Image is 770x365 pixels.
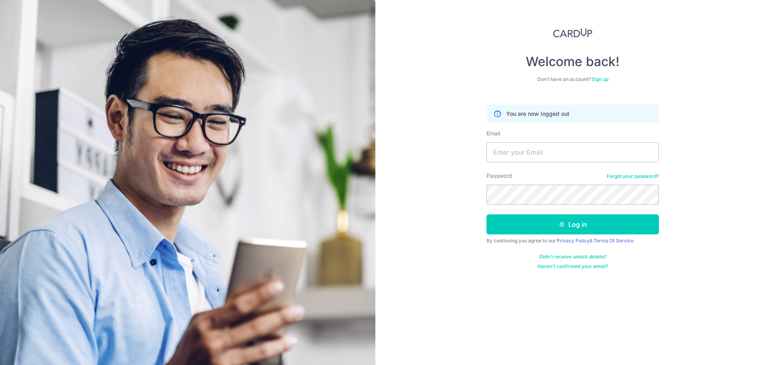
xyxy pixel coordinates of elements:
a: Privacy Policy [557,238,590,244]
h4: Welcome back! [486,54,659,70]
div: By continuing you agree to our & [486,238,659,244]
button: Log in [486,214,659,234]
a: Forgot your password? [607,173,659,179]
a: Sign up [592,76,608,82]
input: Enter your Email [486,142,659,162]
div: Don’t have an account? [486,76,659,83]
label: Password [486,172,512,180]
label: Email [486,129,500,137]
img: CardUp Logo [553,28,592,38]
a: Didn't receive unlock details? [539,254,606,260]
a: Haven't confirmed your email? [537,263,608,270]
a: Terms Of Service [594,238,634,244]
p: You are now logged out [506,110,569,118]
